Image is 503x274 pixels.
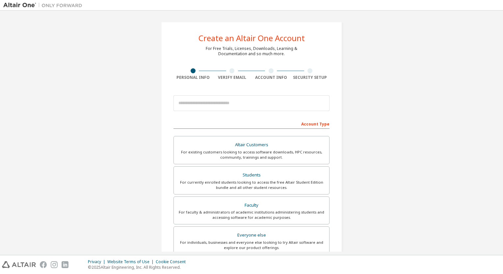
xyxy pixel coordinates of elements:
[173,118,330,129] div: Account Type
[178,240,325,250] div: For individuals, businesses and everyone else looking to try Altair software and explore our prod...
[178,149,325,160] div: For existing customers looking to access software downloads, HPC resources, community, trainings ...
[251,75,291,80] div: Account Info
[156,259,190,264] div: Cookie Consent
[88,259,107,264] div: Privacy
[178,231,325,240] div: Everyone else
[178,180,325,190] div: For currently enrolled students looking to access the free Altair Student Edition bundle and all ...
[213,75,252,80] div: Verify Email
[62,261,68,268] img: linkedin.svg
[88,264,190,270] p: © 2025 Altair Engineering, Inc. All Rights Reserved.
[199,34,305,42] div: Create an Altair One Account
[178,201,325,210] div: Faculty
[206,46,297,57] div: For Free Trials, Licenses, Downloads, Learning & Documentation and so much more.
[291,75,330,80] div: Security Setup
[178,171,325,180] div: Students
[173,75,213,80] div: Personal Info
[178,140,325,149] div: Altair Customers
[40,261,47,268] img: facebook.svg
[3,2,86,9] img: Altair One
[178,210,325,220] div: For faculty & administrators of academic institutions administering students and accessing softwa...
[51,261,58,268] img: instagram.svg
[2,261,36,268] img: altair_logo.svg
[107,259,156,264] div: Website Terms of Use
